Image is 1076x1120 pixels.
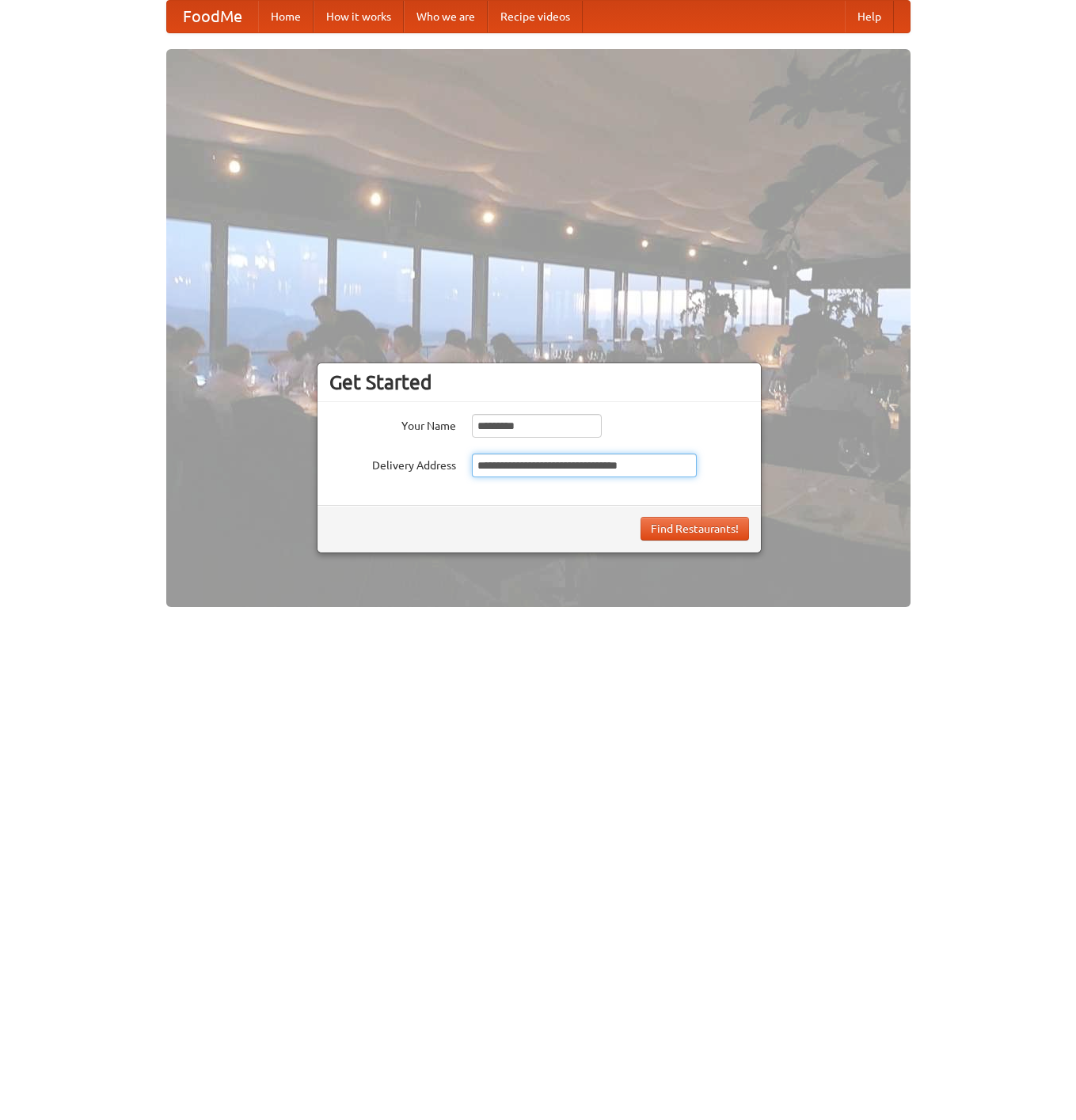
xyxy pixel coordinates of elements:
a: Help [845,1,894,32]
label: Your Name [329,414,456,434]
h3: Get Started [329,370,749,394]
a: FoodMe [167,1,258,32]
a: How it works [314,1,404,32]
a: Recipe videos [488,1,583,32]
a: Who we are [404,1,488,32]
label: Delivery Address [329,454,456,473]
button: Find Restaurants! [641,517,749,541]
a: Home [258,1,314,32]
